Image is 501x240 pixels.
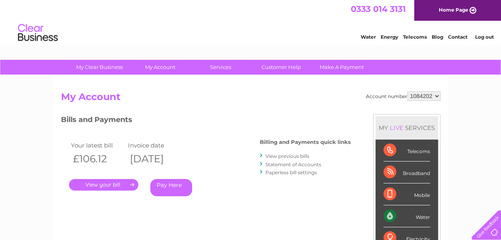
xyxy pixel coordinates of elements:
a: . [69,179,138,191]
div: Account number [366,91,440,101]
img: logo.png [18,21,58,45]
a: Pay Here [150,179,192,196]
a: Customer Help [248,60,314,75]
a: Log out [475,34,493,40]
a: My Account [127,60,193,75]
div: Mobile [383,183,430,205]
a: Water [361,34,376,40]
a: Make A Payment [309,60,375,75]
div: Water [383,205,430,227]
a: Contact [448,34,468,40]
div: MY SERVICES [375,116,438,139]
a: My Clear Business [67,60,132,75]
div: Telecoms [383,140,430,161]
h2: My Account [61,91,440,106]
h4: Billing and Payments quick links [260,139,351,145]
a: Telecoms [403,34,427,40]
div: Clear Business is a trading name of Verastar Limited (registered in [GEOGRAPHIC_DATA] No. 3667643... [63,4,439,39]
th: £106.12 [69,151,126,167]
div: Broadband [383,161,430,183]
a: View previous bills [265,153,309,159]
a: Energy [381,34,398,40]
a: Statement of Accounts [265,161,321,167]
a: Paperless bill settings [265,169,317,175]
td: Your latest bill [69,140,126,151]
td: Invoice date [126,140,183,151]
th: [DATE] [126,151,183,167]
a: Blog [432,34,443,40]
h3: Bills and Payments [61,114,351,128]
div: LIVE [388,124,405,132]
a: Services [188,60,253,75]
a: 0333 014 3131 [351,4,406,14]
